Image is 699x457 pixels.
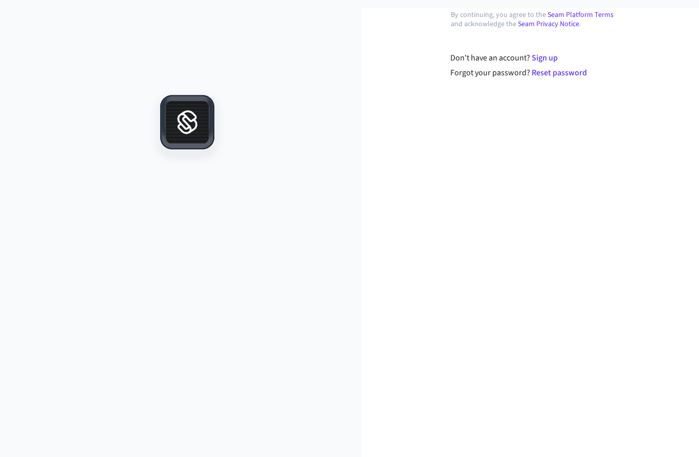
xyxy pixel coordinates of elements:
[450,67,623,79] div: Forgot your password?
[518,19,579,29] a: Seam Privacy Notice
[548,10,614,20] a: Seam Platform Terms
[532,67,587,78] a: Reset password
[532,52,558,64] a: Sign up
[451,10,623,29] p: By continuing, you agree to the and acknowledge the .
[450,52,623,64] div: Don't have an account?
